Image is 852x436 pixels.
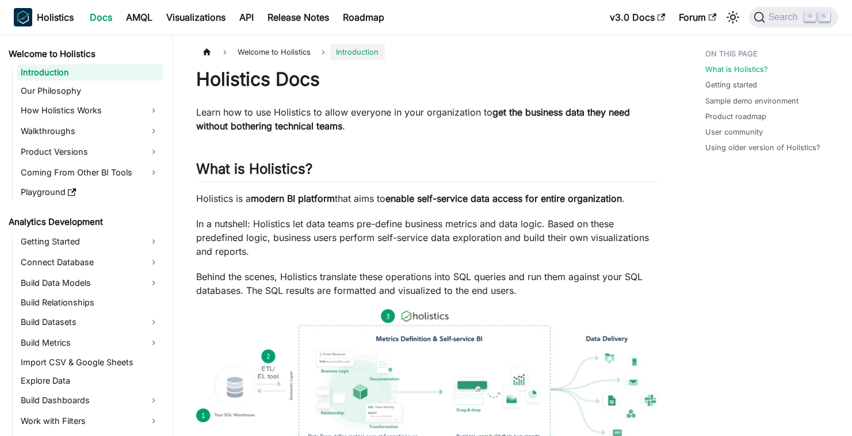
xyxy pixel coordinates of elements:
a: Forum [672,8,723,26]
a: Visualizations [159,8,232,26]
a: Product roadmap [705,111,766,122]
span: Search [765,12,805,22]
img: Holistics [14,8,32,26]
a: Home page [196,44,218,60]
b: Holistics [37,10,74,24]
a: Sample demo environment [705,95,798,106]
span: Welcome to Holistics [232,44,316,60]
a: What is Holistics? [705,64,768,75]
button: Switch between dark and light mode (currently light mode) [724,8,742,26]
a: Getting started [705,79,757,90]
span: Introduction [330,44,384,60]
a: Build Metrics [17,334,163,352]
a: Product Versions [17,143,163,161]
p: Learn how to use Holistics to allow everyone in your organization to . [196,105,659,133]
strong: modern BI platform [251,193,335,204]
a: Using older version of Holistics? [705,142,820,153]
a: Welcome to Holistics [5,46,163,62]
p: Holistics is a that aims to . [196,192,659,205]
button: Search (Command+K) [749,7,838,28]
p: In a nutshell: Holistics let data teams pre-define business metrics and data logic. Based on thes... [196,217,659,258]
a: Import CSV & Google Sheets [17,354,163,370]
a: Analytics Development [5,214,163,230]
a: Docs [83,8,119,26]
a: v3.0 Docs [603,8,672,26]
a: Roadmap [336,8,391,26]
a: Release Notes [261,8,336,26]
nav: Breadcrumbs [196,44,659,60]
a: AMQL [119,8,159,26]
a: Build Dashboards [17,391,163,410]
a: How Holistics Works [17,101,163,120]
a: Walkthroughs [17,122,163,140]
a: Build Datasets [17,313,163,331]
h1: Holistics Docs [196,68,659,91]
strong: enable self-service data access for entire organization [385,193,622,204]
a: API [232,8,261,26]
a: User community [705,127,763,137]
a: Build Data Models [17,274,163,292]
a: Work with Filters [17,412,163,430]
a: Build Relationships [17,295,163,311]
a: Connect Database [17,253,163,271]
a: HolisticsHolistics [14,8,74,26]
a: Coming From Other BI Tools [17,163,163,182]
a: Our Philosophy [17,83,163,99]
kbd: K [819,12,830,22]
kbd: ⌘ [804,12,816,22]
p: Behind the scenes, Holistics translate these operations into SQL queries and run them against you... [196,270,659,297]
a: Explore Data [17,373,163,389]
h2: What is Holistics? [196,160,659,182]
a: Playground [17,184,163,200]
a: Getting Started [17,232,163,251]
nav: Docs sidebar [1,35,173,436]
a: Introduction [17,64,163,81]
